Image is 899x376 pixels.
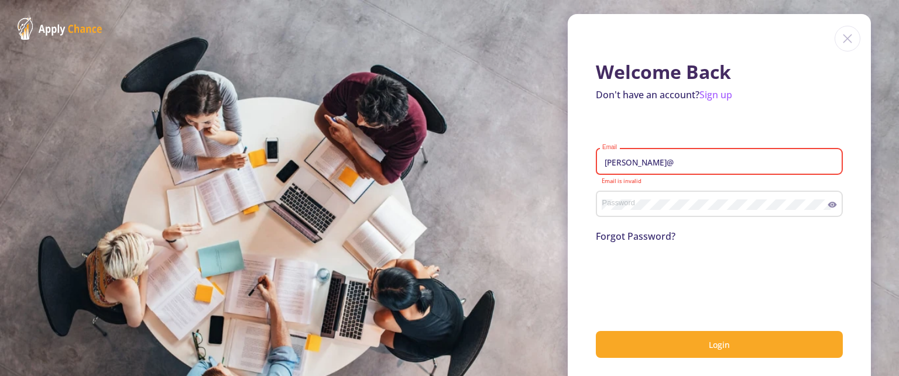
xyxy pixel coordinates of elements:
[596,230,675,243] a: Forgot Password?
[18,18,102,40] img: ApplyChance Logo
[602,178,838,185] mat-error: Email is invalid
[699,88,732,101] a: Sign up
[596,331,843,358] button: Login
[709,339,730,350] span: Login
[835,26,860,51] img: close icon
[596,61,843,83] h1: Welcome Back
[596,257,774,303] iframe: reCAPTCHA
[596,88,843,102] p: Don't have an account?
